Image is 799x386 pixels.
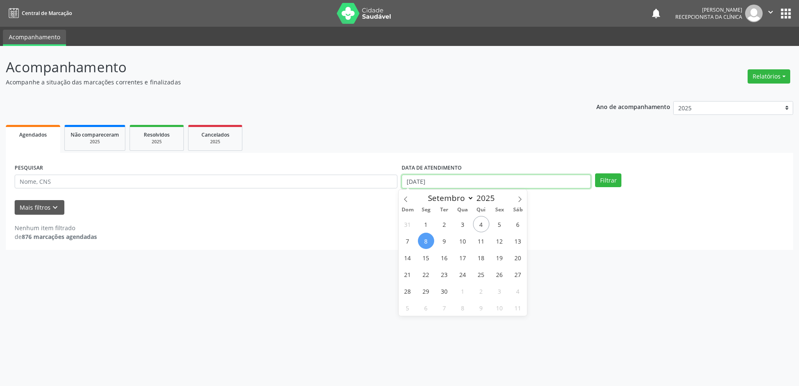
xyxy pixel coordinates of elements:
span: Setembro 27, 2025 [510,266,526,282]
span: Outubro 1, 2025 [455,283,471,299]
span: Setembro 28, 2025 [399,283,416,299]
span: Setembro 9, 2025 [436,233,453,249]
input: Selecione um intervalo [402,175,591,189]
span: Sáb [509,207,527,213]
span: Setembro 29, 2025 [418,283,434,299]
i:  [766,8,775,17]
div: de [15,232,97,241]
span: Outubro 4, 2025 [510,283,526,299]
div: 2025 [136,139,178,145]
span: Qui [472,207,490,213]
button: Filtrar [595,173,621,188]
span: Dom [399,207,417,213]
span: Setembro 20, 2025 [510,249,526,266]
span: Sex [490,207,509,213]
span: Setembro 4, 2025 [473,216,489,232]
span: Cancelados [201,131,229,138]
span: Setembro 17, 2025 [455,249,471,266]
img: img [745,5,763,22]
button:  [763,5,779,22]
span: Resolvidos [144,131,170,138]
span: Outubro 5, 2025 [399,300,416,316]
span: Seg [417,207,435,213]
button: Relatórios [748,69,790,84]
span: Setembro 22, 2025 [418,266,434,282]
span: Setembro 12, 2025 [491,233,508,249]
span: Setembro 14, 2025 [399,249,416,266]
select: Month [424,192,474,204]
strong: 876 marcações agendadas [22,233,97,241]
p: Ano de acompanhamento [596,101,670,112]
span: Setembro 6, 2025 [510,216,526,232]
button: Mais filtroskeyboard_arrow_down [15,200,64,215]
i: keyboard_arrow_down [51,203,60,212]
span: Agosto 31, 2025 [399,216,416,232]
a: Acompanhamento [3,30,66,46]
span: Setembro 5, 2025 [491,216,508,232]
label: PESQUISAR [15,162,43,175]
span: Outubro 9, 2025 [473,300,489,316]
span: Outubro 6, 2025 [418,300,434,316]
span: Setembro 11, 2025 [473,233,489,249]
span: Ter [435,207,453,213]
input: Nome, CNS [15,175,397,189]
div: 2025 [194,139,236,145]
span: Setembro 24, 2025 [455,266,471,282]
span: Setembro 8, 2025 [418,233,434,249]
span: Qua [453,207,472,213]
p: Acompanhe a situação das marcações correntes e finalizadas [6,78,557,86]
span: Setembro 2, 2025 [436,216,453,232]
span: Central de Marcação [22,10,72,17]
span: Setembro 10, 2025 [455,233,471,249]
span: Não compareceram [71,131,119,138]
span: Setembro 18, 2025 [473,249,489,266]
label: DATA DE ATENDIMENTO [402,162,462,175]
span: Setembro 16, 2025 [436,249,453,266]
div: Nenhum item filtrado [15,223,97,232]
input: Year [474,193,501,203]
a: Central de Marcação [6,6,72,20]
span: Setembro 25, 2025 [473,266,489,282]
span: Outubro 11, 2025 [510,300,526,316]
button: apps [779,6,793,21]
span: Setembro 23, 2025 [436,266,453,282]
button: notifications [650,8,662,19]
span: Setembro 13, 2025 [510,233,526,249]
span: Setembro 26, 2025 [491,266,508,282]
span: Outubro 10, 2025 [491,300,508,316]
span: Outubro 8, 2025 [455,300,471,316]
p: Acompanhamento [6,57,557,78]
span: Outubro 2, 2025 [473,283,489,299]
div: [PERSON_NAME] [675,6,742,13]
span: Setembro 1, 2025 [418,216,434,232]
span: Setembro 19, 2025 [491,249,508,266]
div: 2025 [71,139,119,145]
span: Outubro 3, 2025 [491,283,508,299]
span: Setembro 30, 2025 [436,283,453,299]
span: Setembro 21, 2025 [399,266,416,282]
span: Recepcionista da clínica [675,13,742,20]
span: Setembro 15, 2025 [418,249,434,266]
span: Agendados [19,131,47,138]
span: Setembro 3, 2025 [455,216,471,232]
span: Setembro 7, 2025 [399,233,416,249]
span: Outubro 7, 2025 [436,300,453,316]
